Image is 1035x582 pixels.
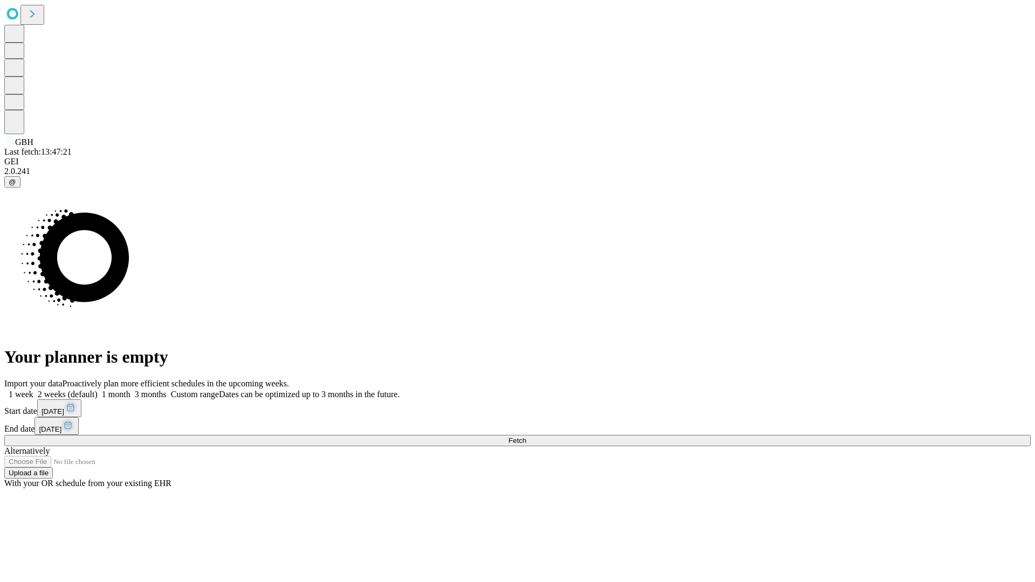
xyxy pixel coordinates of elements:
[39,425,61,433] span: [DATE]
[38,390,98,399] span: 2 weeks (default)
[15,137,33,147] span: GBH
[63,379,289,388] span: Proactively plan more efficient schedules in the upcoming weeks.
[4,167,1031,176] div: 2.0.241
[4,446,50,455] span: Alternatively
[4,379,63,388] span: Import your data
[4,479,171,488] span: With your OR schedule from your existing EHR
[4,157,1031,167] div: GEI
[42,407,64,415] span: [DATE]
[4,435,1031,446] button: Fetch
[4,176,20,188] button: @
[102,390,130,399] span: 1 month
[219,390,399,399] span: Dates can be optimized up to 3 months in the future.
[135,390,167,399] span: 3 months
[4,147,72,156] span: Last fetch: 13:47:21
[4,467,53,479] button: Upload a file
[9,178,16,186] span: @
[4,399,1031,417] div: Start date
[4,417,1031,435] div: End date
[37,399,81,417] button: [DATE]
[4,347,1031,367] h1: Your planner is empty
[508,436,526,445] span: Fetch
[171,390,219,399] span: Custom range
[9,390,33,399] span: 1 week
[34,417,79,435] button: [DATE]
